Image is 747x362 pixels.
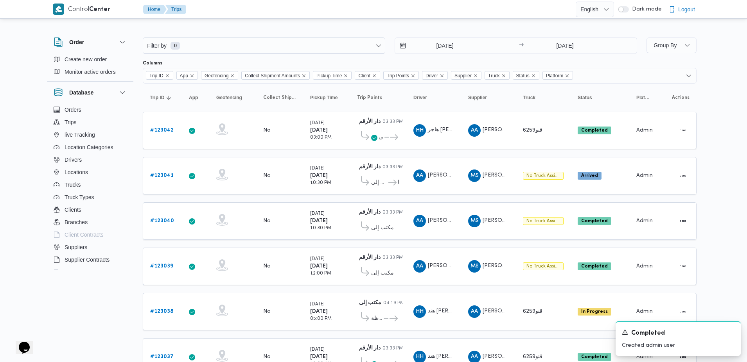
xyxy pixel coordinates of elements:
b: # 123041 [150,173,174,178]
span: Truck Types [65,193,94,202]
div: Ahamd Ahamd Mustfa [413,215,426,227]
button: Remove Pickup Time from selection in this group [343,73,348,78]
span: هيرز ألماظة [371,314,382,323]
span: [PERSON_NAME] [483,173,527,178]
span: [PERSON_NAME] [483,309,527,314]
button: Remove Supplier from selection in this group [473,73,478,78]
span: Supplier [451,71,481,80]
span: Locations [65,168,88,177]
button: Remove Platform from selection in this group [565,73,569,78]
div: Muhammad Slah Aldin Said Muhammad [468,215,481,227]
span: Platform [546,71,564,80]
button: Remove Truck from selection in this group [501,73,506,78]
span: Admin [636,173,653,178]
div: No [263,127,271,134]
div: Hajr Hsham Khidhuir [413,124,426,137]
span: Clients [65,205,81,214]
b: Completed [581,264,608,269]
span: Status [513,71,539,80]
span: قنو6259 [523,354,542,359]
button: live Tracking [50,128,130,141]
button: Remove Collect Shipment Amounts from selection in this group [302,73,306,78]
button: Driver [410,91,457,104]
button: Actions [677,169,689,182]
span: Create new order [65,55,107,64]
small: [DATE] [310,302,325,307]
b: [DATE] [310,173,328,178]
button: Actions [677,260,689,273]
span: Devices [65,267,84,277]
span: HH [416,124,424,137]
div: Hnad Hsham Khidhuir [413,305,426,318]
span: Branches [65,218,88,227]
button: Locations [50,166,130,178]
button: Supplier [465,91,512,104]
span: [PERSON_NAME] [483,263,527,268]
button: Supplier Contracts [50,253,130,266]
img: X8yXhbKr1z7QwAAAABJRU5ErkJggg== [53,4,64,15]
button: Order [54,37,127,47]
span: No Truck Assigned [523,262,564,270]
span: Platform [636,95,650,101]
span: Geofencing [201,71,238,80]
span: Monitor active orders [65,67,116,77]
span: Dark mode [629,6,662,12]
span: مكتب إلى [371,178,387,187]
span: Actions [672,95,690,101]
button: Truck Types [50,191,130,203]
div: Ahamd Ahamd Mustfa [413,260,426,273]
span: Suppliers [65,243,87,252]
a: #123037 [150,352,174,362]
span: AA [416,260,423,273]
span: Status [578,95,592,101]
span: هند [PERSON_NAME] [428,354,481,359]
button: Remove Trip ID from selection in this group [165,73,170,78]
b: [DATE] [310,354,328,359]
span: Geofencing [205,71,228,80]
b: # 123040 [150,218,174,223]
button: App [186,91,205,104]
span: Trip ID; Sorted in descending order [150,95,164,101]
span: Admin [636,264,653,269]
small: 03:33 PM [382,165,403,169]
a: #123039 [150,262,173,271]
span: AA [416,215,423,227]
span: No Truck Assigned [523,217,564,225]
span: [PERSON_NAME] [428,263,472,268]
span: Admin [636,128,653,133]
span: Pickup Time [310,95,338,101]
span: MS [470,169,479,182]
span: Supplier [454,71,472,80]
span: Client [358,71,370,80]
small: [DATE] [310,348,325,352]
span: Pickup Time [316,71,342,80]
button: Open list of options [686,73,692,79]
b: [DATE] [310,218,328,223]
span: AA [471,124,478,137]
span: ققا [398,178,399,187]
span: Admin [636,309,653,314]
span: 0 available filters [171,42,180,50]
span: App [176,71,198,80]
span: Trucks [65,180,81,189]
button: Remove Geofencing from selection in this group [230,73,235,78]
button: Actions [677,305,689,318]
input: Press the down key to open a popover containing a calendar. [526,38,604,53]
b: دار الأرقم [359,119,381,124]
h3: Database [69,88,93,97]
span: Trip Points [387,71,409,80]
div: No [263,308,271,315]
a: #123042 [150,126,174,135]
div: Notification [622,328,734,338]
div: → [519,43,524,48]
span: هند [PERSON_NAME] [428,309,481,314]
b: # 123037 [150,354,174,359]
div: Muhammad Slah Aldin Said Muhammad [468,169,481,182]
button: Remove Client from selection in this group [372,73,377,78]
button: Remove App from selection in this group [190,73,194,78]
span: App [180,71,188,80]
span: قنو6259 [523,128,542,133]
span: live Tracking [65,130,95,139]
b: مكتب إلى [359,300,381,305]
span: In Progress [578,308,611,316]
